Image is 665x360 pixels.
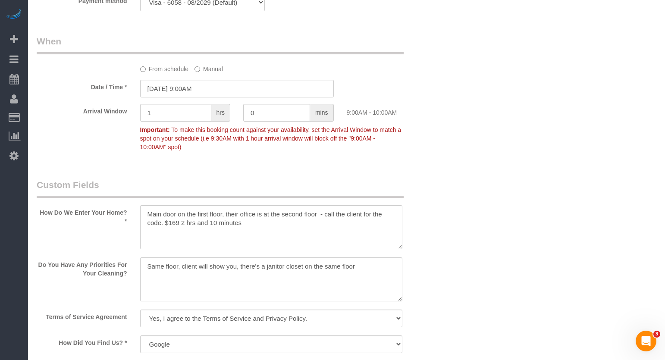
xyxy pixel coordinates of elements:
[140,126,402,150] span: To make this booking count against your availability, set the Arrival Window to match a spot on y...
[30,257,134,278] label: Do You Have Any Priorities For Your Cleaning?
[310,104,334,122] span: mins
[194,62,223,73] label: Manual
[30,104,134,116] label: Arrival Window
[30,310,134,321] label: Terms of Service Agreement
[636,331,656,351] iframe: Intercom live chat
[30,335,134,347] label: How Did You Find Us? *
[140,62,189,73] label: From schedule
[194,66,200,72] input: Manual
[30,205,134,225] label: How Do We Enter Your Home? *
[140,66,146,72] input: From schedule
[340,104,444,117] div: 9:00AM - 10:00AM
[211,104,230,122] span: hrs
[37,35,404,54] legend: When
[140,126,170,133] strong: Important:
[30,80,134,91] label: Date / Time *
[653,331,660,338] span: 3
[37,178,404,198] legend: Custom Fields
[140,80,334,97] input: MM/DD/YYYY HH:MM
[5,9,22,21] img: Automaid Logo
